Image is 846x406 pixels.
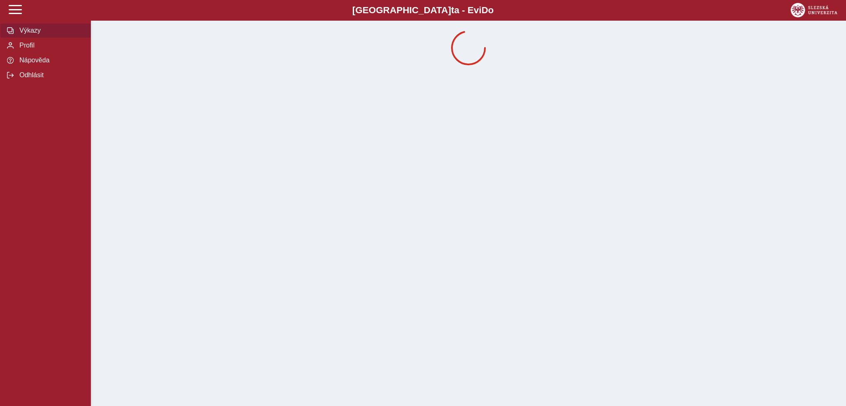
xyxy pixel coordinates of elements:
span: Odhlásit [17,71,84,79]
span: Nápověda [17,57,84,64]
span: Výkazy [17,27,84,34]
img: logo_web_su.png [791,3,837,17]
span: o [488,5,494,15]
b: [GEOGRAPHIC_DATA] a - Evi [25,5,821,16]
span: D [481,5,488,15]
span: t [451,5,454,15]
span: Profil [17,42,84,49]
